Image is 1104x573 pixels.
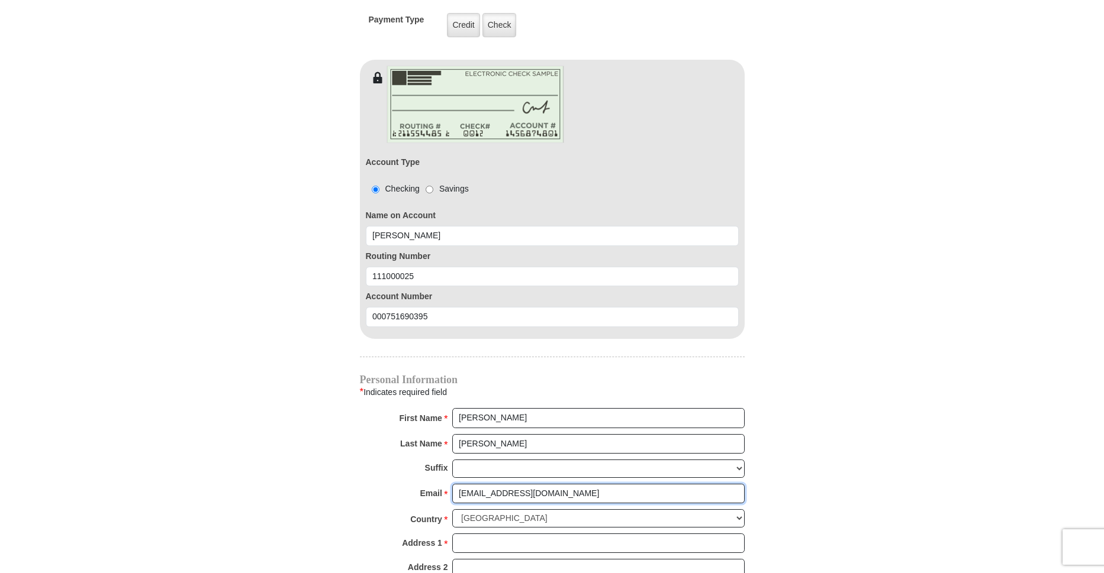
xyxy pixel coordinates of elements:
[400,410,442,426] strong: First Name
[410,511,442,527] strong: Country
[425,459,448,476] strong: Suffix
[387,66,564,143] img: check-en.png
[366,290,739,303] label: Account Number
[366,250,739,263] label: Routing Number
[366,156,420,169] label: Account Type
[360,375,745,384] h4: Personal Information
[366,183,469,195] div: Checking Savings
[369,15,424,31] h5: Payment Type
[400,435,442,452] strong: Last Name
[366,209,739,222] label: Name on Account
[360,384,745,400] div: Indicates required field
[482,13,517,37] label: Check
[402,535,442,551] strong: Address 1
[447,13,479,37] label: Credit
[420,485,442,501] strong: Email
